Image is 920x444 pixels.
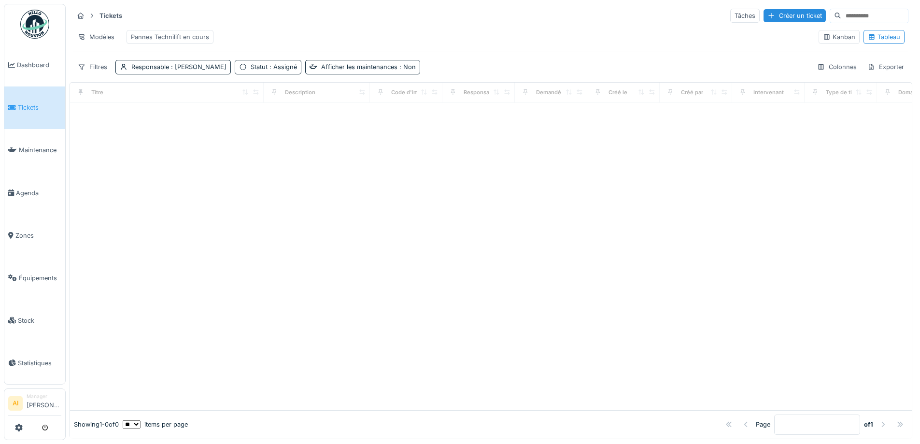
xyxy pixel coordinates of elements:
[131,32,209,42] div: Pannes Technilift en cours
[20,10,49,39] img: Badge_color-CXgf-gQk.svg
[730,9,760,23] div: Tâches
[868,32,900,42] div: Tableau
[251,62,297,72] div: Statut
[4,44,65,86] a: Dashboard
[131,62,226,72] div: Responsable
[96,11,126,20] strong: Tickets
[753,88,784,97] div: Intervenant
[4,172,65,214] a: Agenda
[19,273,61,283] span: Équipements
[18,103,61,112] span: Tickets
[18,358,61,368] span: Statistiques
[73,30,119,44] div: Modèles
[756,420,770,429] div: Page
[8,396,23,411] li: AI
[681,88,703,97] div: Créé par
[27,393,61,400] div: Manager
[285,88,315,97] div: Description
[74,420,119,429] div: Showing 1 - 0 of 0
[764,9,826,22] div: Créer un ticket
[4,214,65,257] a: Zones
[91,88,103,97] div: Titre
[823,32,855,42] div: Kanban
[4,129,65,172] a: Maintenance
[27,393,61,414] li: [PERSON_NAME]
[536,88,571,97] div: Demandé par
[826,88,863,97] div: Type de ticket
[863,60,908,74] div: Exporter
[123,420,188,429] div: items per page
[19,145,61,155] span: Maintenance
[8,393,61,416] a: AI Manager[PERSON_NAME]
[4,342,65,384] a: Statistiques
[4,299,65,342] a: Stock
[321,62,416,72] div: Afficher les maintenances
[391,88,440,97] div: Code d'imputation
[464,88,497,97] div: Responsable
[397,63,416,71] span: : Non
[4,86,65,129] a: Tickets
[16,188,61,198] span: Agenda
[813,60,861,74] div: Colonnes
[268,63,297,71] span: : Assigné
[15,231,61,240] span: Zones
[17,60,61,70] span: Dashboard
[864,420,873,429] strong: of 1
[609,88,627,97] div: Créé le
[73,60,112,74] div: Filtres
[4,257,65,299] a: Équipements
[169,63,226,71] span: : [PERSON_NAME]
[18,316,61,325] span: Stock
